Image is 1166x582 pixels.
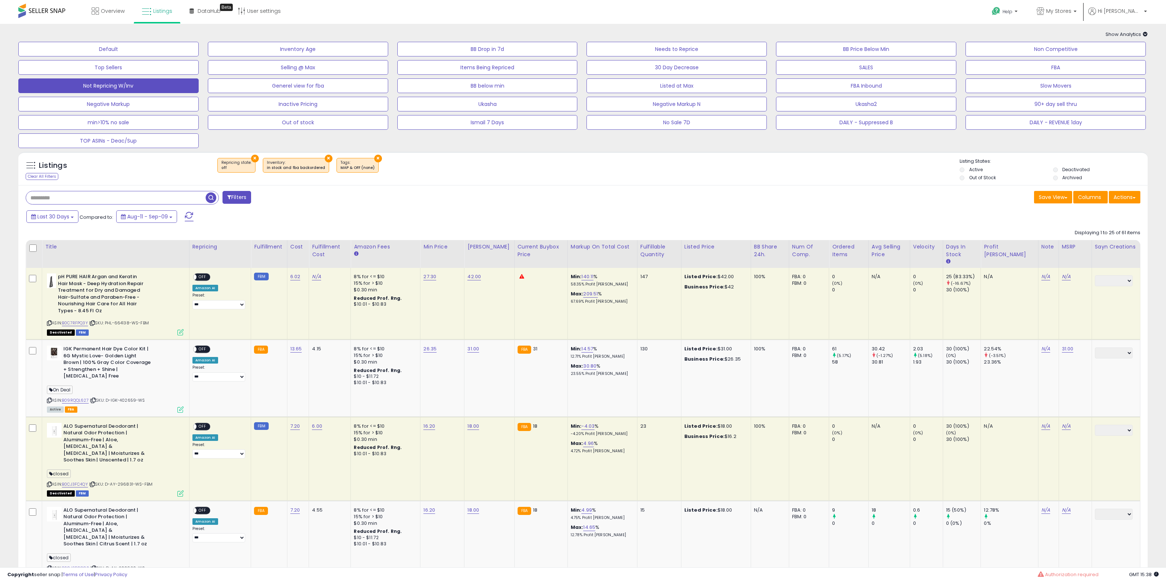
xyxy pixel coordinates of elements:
[571,423,632,436] div: %
[208,97,388,111] button: Inactive Pricing
[254,346,268,354] small: FBA
[63,423,152,465] b: ALO Supernatural Deodorant | Natural Odor Protection | Aluminum-Free | Aloe, [MEDICAL_DATA] & [ME...
[101,7,125,15] span: Overview
[946,273,981,280] div: 25 (83.33%)
[1046,7,1071,15] span: My Stores
[254,422,268,430] small: FBM
[1059,240,1092,268] th: CSV column name: cust_attr_1_MSRP
[221,160,251,171] span: Repricing state :
[290,345,302,353] a: 13.65
[312,243,347,258] div: Fulfillment Cost
[581,273,593,280] a: 140.11
[792,513,823,520] div: FBM: 0
[754,507,783,513] div: N/A
[640,243,678,258] div: Fulfillable Quantity
[586,42,767,56] button: Needs to Reprice
[571,291,632,304] div: %
[354,287,415,293] div: $0.30 min
[533,345,537,352] span: 31
[354,373,415,380] div: $10 - $11.72
[984,243,1035,258] div: Profit [PERSON_NAME]
[946,436,981,443] div: 30 (100%)
[1106,31,1148,38] span: Show Analytics
[571,243,634,251] div: Markup on Total Cost
[832,423,868,430] div: 0
[354,352,415,359] div: 15% for > $10
[792,507,823,513] div: FBA: 0
[397,78,578,93] button: BB below min
[63,507,152,549] b: ALO Supernatural Deodorant | Natural Odor Protection | Aluminum-Free | Aloe, [MEDICAL_DATA] & [ME...
[792,352,823,359] div: FBM: 0
[837,353,851,358] small: (5.17%)
[192,243,248,251] div: Repricing
[467,507,479,514] a: 18.00
[946,287,981,293] div: 30 (100%)
[354,295,402,301] b: Reduced Prof. Rng.
[354,251,358,257] small: Amazon Fees.
[984,423,1032,430] div: N/A
[1041,345,1050,353] a: N/A
[913,507,943,513] div: 0.6
[325,155,332,162] button: ×
[47,423,184,496] div: ASIN:
[684,284,745,290] div: $42
[267,165,325,170] div: in stock and fba backordered
[986,1,1025,24] a: Help
[63,571,94,578] a: Terms of Use
[754,243,786,258] div: BB Share 24h.
[946,507,981,513] div: 15 (50%)
[423,273,436,280] a: 27.30
[18,97,199,111] button: Negative Markup
[684,507,745,513] div: $18.00
[192,365,246,382] div: Preset:
[1062,174,1082,181] label: Archived
[684,423,718,430] b: Listed Price:
[153,7,172,15] span: Listings
[312,423,322,430] a: 6.00
[571,440,584,447] b: Max:
[1088,7,1147,24] a: Hi [PERSON_NAME]
[684,507,718,513] b: Listed Price:
[354,535,415,541] div: $10 - $11.72
[354,430,415,436] div: 15% for > $10
[913,359,943,365] div: 1.93
[467,273,481,280] a: 42.00
[192,526,246,543] div: Preset:
[208,115,388,130] button: Out of stock
[1062,273,1071,280] a: N/A
[571,354,632,359] p: 12.71% Profit [PERSON_NAME]
[776,60,956,75] button: SALES
[965,60,1146,75] button: FBA
[571,524,584,531] b: Max:
[581,507,592,514] a: 4.99
[1073,191,1108,203] button: Columns
[312,346,345,352] div: 4.15
[354,380,415,386] div: $10.01 - $10.83
[792,346,823,352] div: FBA: 0
[583,290,598,298] a: 209.51
[192,293,246,309] div: Preset:
[62,320,88,326] a: B0C7RFPQ3Y
[946,243,978,258] div: Days In Stock
[571,449,632,454] p: 4.72% Profit [PERSON_NAME]
[208,42,388,56] button: Inventory Age
[965,42,1146,56] button: Non Competitive
[684,243,748,251] div: Listed Price
[1003,8,1012,15] span: Help
[586,115,767,130] button: No Sale 7D
[518,423,531,431] small: FBA
[63,346,152,382] b: IGK Permanent Hair Dye Color Kit | 6G Mystic Love- Golden Light Brown | 100% Gray Color Coverage ...
[951,280,971,286] small: (-16.67%)
[571,524,632,538] div: %
[26,173,58,180] div: Clear All Filters
[754,423,783,430] div: 100%
[776,97,956,111] button: Ukasha2
[37,213,69,220] span: Last 30 Days
[1092,240,1140,268] th: CSV column name: cust_attr_5_Sayn Creations
[640,423,676,430] div: 23
[89,481,152,487] span: | SKU: D-AY-296831-WS-FBM
[832,243,865,258] div: Ordered Items
[47,329,75,336] span: All listings that are unavailable for purchase on Amazon for any reason other than out-of-stock
[533,507,537,513] span: 18
[832,280,842,286] small: (0%)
